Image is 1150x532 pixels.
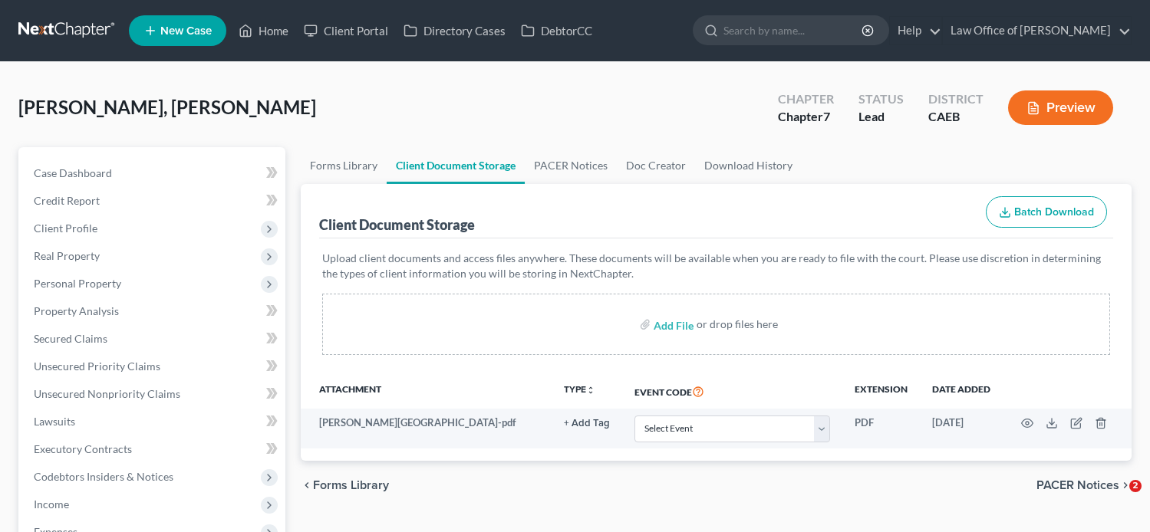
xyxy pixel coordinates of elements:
a: Client Portal [296,17,396,44]
div: or drop files here [697,317,778,332]
i: chevron_left [301,479,313,491]
i: unfold_more [586,386,595,395]
span: New Case [160,25,212,37]
span: Real Property [34,249,100,262]
th: Date added [920,373,1003,409]
span: Codebtors Insiders & Notices [34,470,173,483]
a: Case Dashboard [21,159,285,187]
span: Property Analysis [34,304,119,317]
td: [PERSON_NAME][GEOGRAPHIC_DATA]-pdf [301,409,552,448]
input: Search by name... [723,16,864,44]
span: [PERSON_NAME], [PERSON_NAME] [18,96,316,118]
div: Chapter [778,90,834,108]
td: PDF [842,409,920,448]
span: Unsecured Nonpriority Claims [34,387,180,400]
span: Unsecured Priority Claims [34,360,160,373]
a: Lawsuits [21,408,285,435]
span: Batch Download [1014,205,1094,218]
a: Unsecured Priority Claims [21,353,285,380]
span: Personal Property [34,277,121,290]
iframe: Intercom live chat [1098,480,1135,517]
button: PACER Notices chevron_right [1036,479,1132,491]
a: Client Document Storage [387,147,525,184]
a: + Add Tag [564,415,610,430]
a: Directory Cases [396,17,513,44]
a: PACER Notices [525,147,617,184]
span: Forms Library [313,479,389,491]
span: Client Profile [34,222,97,235]
span: 7 [823,109,830,123]
span: 2 [1129,480,1142,492]
th: Event Code [622,373,842,409]
a: Forms Library [301,147,387,184]
a: Download History [695,147,802,184]
div: Status [858,90,904,108]
a: Executory Contracts [21,435,285,463]
button: Batch Download [986,196,1107,228]
div: Client Document Storage [319,215,475,234]
button: TYPEunfold_more [564,385,595,395]
p: Upload client documents and access files anywhere. These documents will be available when you are... [322,251,1110,281]
span: Secured Claims [34,332,107,345]
button: Preview [1008,90,1113,125]
a: Doc Creator [617,147,695,184]
div: CAEB [928,108,984,126]
div: District [928,90,984,108]
a: Help [890,17,941,44]
a: Credit Report [21,187,285,215]
a: Property Analysis [21,297,285,325]
a: Secured Claims [21,325,285,353]
span: Case Dashboard [34,166,112,179]
span: Credit Report [34,194,100,207]
a: DebtorCC [513,17,600,44]
div: Lead [858,108,904,126]
span: Income [34,498,69,511]
th: Attachment [301,373,552,409]
span: Lawsuits [34,415,75,428]
span: PACER Notices [1036,479,1119,491]
div: Chapter [778,108,834,126]
th: Extension [842,373,920,409]
button: + Add Tag [564,419,610,429]
a: Law Office of [PERSON_NAME] [943,17,1131,44]
td: [DATE] [920,409,1003,448]
button: chevron_left Forms Library [301,479,389,491]
a: Unsecured Nonpriority Claims [21,380,285,408]
a: Home [231,17,296,44]
span: Executory Contracts [34,442,132,455]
